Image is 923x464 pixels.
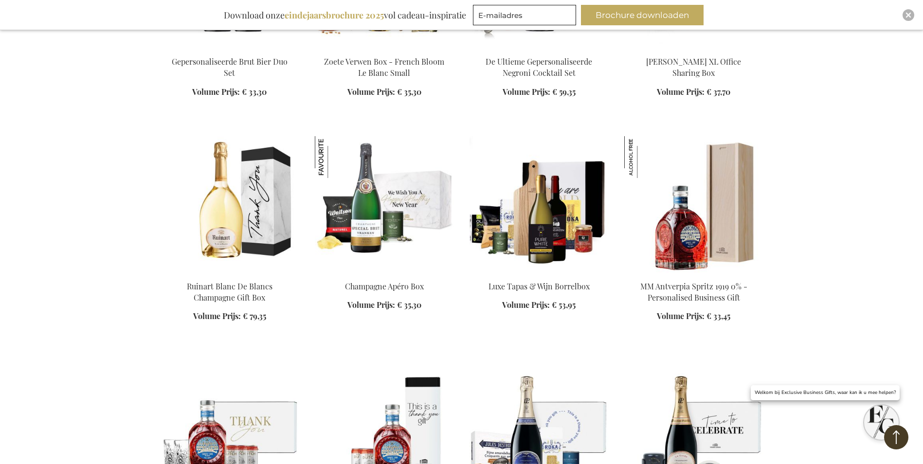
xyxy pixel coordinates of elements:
a: Volume Prijs: € 33,30 [192,87,267,98]
a: Zoete Verwen Box - French Bloom Le Blanc Small [324,56,444,78]
a: [PERSON_NAME] XL Office Sharing Box [646,56,741,78]
input: E-mailadres [473,5,576,25]
img: Champagne Apéro Box [315,136,454,272]
a: MM Antverpia Spritz 1919 0% - Personalised Business Gift MM Antverpia Spritz 1919 0% - Personalis... [624,268,763,278]
a: Luxe Tapas & Wijn Borrelbox [489,281,590,291]
a: Personalised Champagne Beer [160,44,299,54]
span: Volume Prijs: [502,300,550,310]
a: Ruinart Blanc De Blancs Champagne Gift Box [187,281,272,303]
span: € 35,30 [397,300,421,310]
span: € 53,95 [552,300,576,310]
div: Download onze vol cadeau-inspiratie [219,5,471,25]
span: € 33,45 [706,311,730,321]
img: MM Antverpia Spritz 1919 0% - Personalised Business Gift [624,136,666,178]
span: € 35,30 [397,87,421,97]
span: € 33,30 [242,87,267,97]
button: Brochure downloaden [581,5,704,25]
span: Volume Prijs: [657,87,705,97]
a: Volume Prijs: € 35,30 [347,300,421,311]
a: Luxury Tapas & Wine Apéro Box [470,268,609,278]
form: marketing offers and promotions [473,5,579,28]
a: Sweet Treats Box - French Bloom Le Blanc Small [315,44,454,54]
a: Gepersonaliseerde Brut Bier Duo Set [172,56,288,78]
a: Jules Destrooper XL Office Sharing Box [624,44,763,54]
a: Champagne Apéro Box [345,281,424,291]
b: eindejaarsbrochure 2025 [285,9,384,21]
a: MM Antverpia Spritz 1919 0% - Personalised Business Gift [640,281,747,303]
a: Volume Prijs: € 53,95 [502,300,576,311]
span: Volume Prijs: [193,311,241,321]
span: Volume Prijs: [192,87,240,97]
a: Volume Prijs: € 79,35 [193,311,266,322]
a: Volume Prijs: € 33,45 [657,311,730,322]
span: Volume Prijs: [347,87,395,97]
span: Volume Prijs: [657,311,705,321]
img: Close [905,12,911,18]
a: The Ultimate Personalized Negroni Cocktail Set [470,44,609,54]
img: Champagne Apéro Box [315,136,357,178]
a: De Ultieme Gepersonaliseerde Negroni Cocktail Set [486,56,592,78]
span: Volume Prijs: [347,300,395,310]
span: € 79,35 [243,311,266,321]
a: Ruinart Blanc De Blancs Champagne Gift Box [160,268,299,278]
a: Volume Prijs: € 37,70 [657,87,730,98]
a: Volume Prijs: € 35,30 [347,87,421,98]
img: MM Antverpia Spritz 1919 0% - Personalised Business Gift [624,136,763,272]
img: Luxury Tapas & Wine Apéro Box [470,136,609,272]
img: Ruinart Blanc De Blancs Champagne Gift Box [160,136,299,272]
span: Volume Prijs: [503,87,550,97]
div: Close [903,9,914,21]
span: € 37,70 [706,87,730,97]
a: Champagne Apéro Box Champagne Apéro Box [315,268,454,278]
a: Volume Prijs: € 59,35 [503,87,576,98]
span: € 59,35 [552,87,576,97]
